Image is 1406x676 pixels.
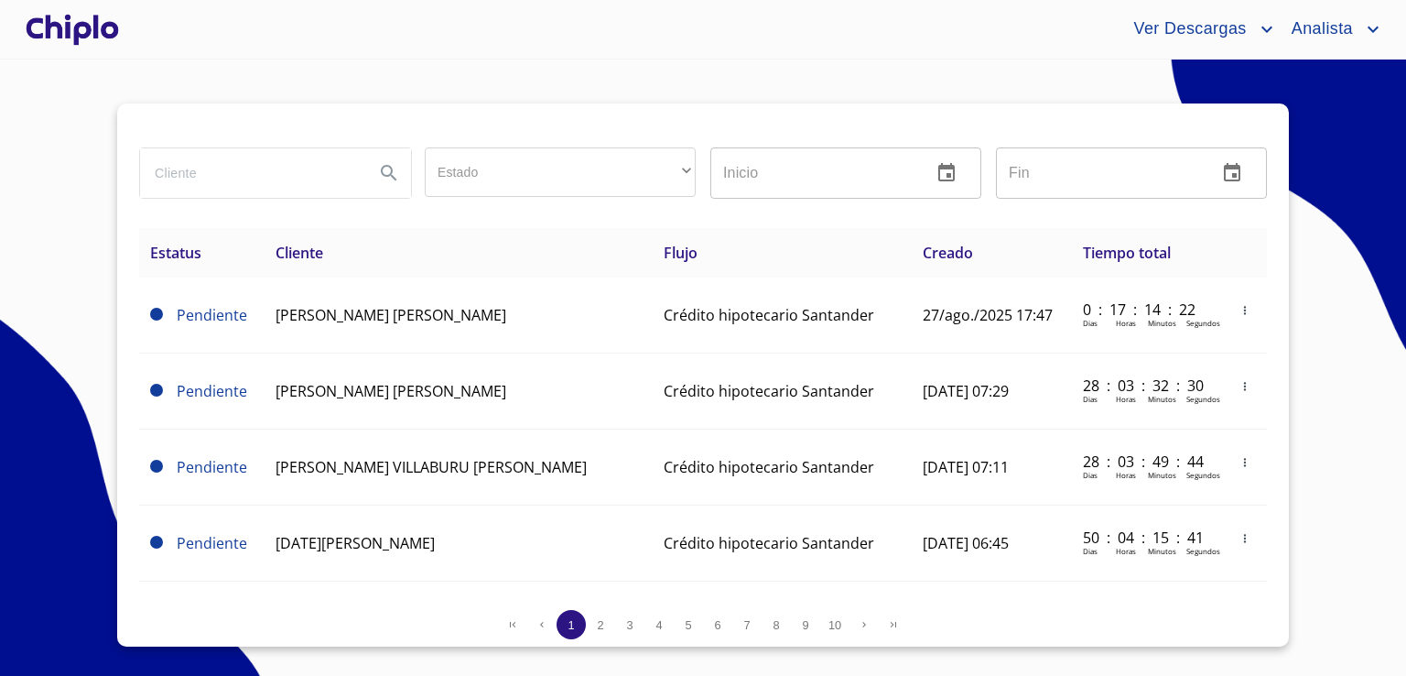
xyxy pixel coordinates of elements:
[1116,470,1136,480] p: Horas
[150,536,163,549] span: Pendiente
[177,457,247,477] span: Pendiente
[1186,470,1220,480] p: Segundos
[177,381,247,401] span: Pendiente
[586,610,615,639] button: 2
[150,384,163,397] span: Pendiente
[703,610,732,639] button: 6
[177,305,247,325] span: Pendiente
[1083,546,1098,556] p: Dias
[791,610,820,639] button: 9
[1186,546,1220,556] p: Segundos
[655,618,662,632] span: 4
[276,305,506,325] span: [PERSON_NAME] [PERSON_NAME]
[664,533,874,553] span: Crédito hipotecario Santander
[664,243,698,263] span: Flujo
[1083,528,1206,548] p: 50 : 04 : 15 : 41
[276,381,506,401] span: [PERSON_NAME] [PERSON_NAME]
[714,618,720,632] span: 6
[1186,318,1220,328] p: Segundos
[1278,15,1362,44] span: Analista
[177,533,247,553] span: Pendiente
[773,618,779,632] span: 8
[1083,452,1206,472] p: 28 : 03 : 49 : 44
[626,618,633,632] span: 3
[276,243,323,263] span: Cliente
[664,457,874,477] span: Crédito hipotecario Santander
[557,610,586,639] button: 1
[140,148,360,198] input: search
[1116,318,1136,328] p: Horas
[1119,15,1277,44] button: account of current user
[150,243,201,263] span: Estatus
[615,610,644,639] button: 3
[923,533,1009,553] span: [DATE] 06:45
[1148,394,1176,404] p: Minutos
[674,610,703,639] button: 5
[1083,470,1098,480] p: Dias
[923,305,1053,325] span: 27/ago./2025 17:47
[1116,546,1136,556] p: Horas
[1083,300,1206,320] p: 0 : 17 : 14 : 22
[1083,318,1098,328] p: Dias
[664,305,874,325] span: Crédito hipotecario Santander
[923,243,973,263] span: Creado
[150,308,163,321] span: Pendiente
[762,610,791,639] button: 8
[802,618,808,632] span: 9
[276,457,587,477] span: [PERSON_NAME] VILLABURU [PERSON_NAME]
[685,618,691,632] span: 5
[1278,15,1384,44] button: account of current user
[1186,394,1220,404] p: Segundos
[1083,243,1171,263] span: Tiempo total
[1148,470,1176,480] p: Minutos
[1083,394,1098,404] p: Dias
[1116,394,1136,404] p: Horas
[743,618,750,632] span: 7
[425,147,696,197] div: ​
[732,610,762,639] button: 7
[597,618,603,632] span: 2
[1119,15,1255,44] span: Ver Descargas
[1083,376,1206,396] p: 28 : 03 : 32 : 30
[150,460,163,473] span: Pendiente
[923,381,1009,401] span: [DATE] 07:29
[367,151,411,195] button: Search
[1148,318,1176,328] p: Minutos
[568,618,574,632] span: 1
[664,381,874,401] span: Crédito hipotecario Santander
[644,610,674,639] button: 4
[820,610,849,639] button: 10
[828,618,841,632] span: 10
[1148,546,1176,556] p: Minutos
[923,457,1009,477] span: [DATE] 07:11
[276,533,435,553] span: [DATE][PERSON_NAME]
